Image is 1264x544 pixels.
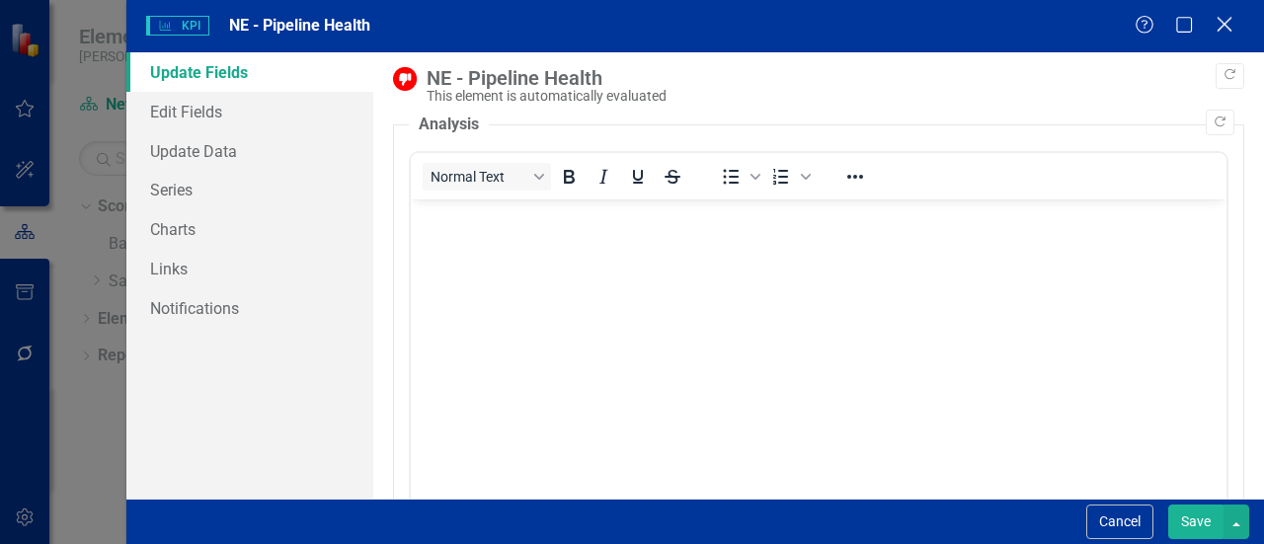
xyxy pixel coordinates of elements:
a: Edit Fields [126,92,373,131]
div: NE - Pipeline Health [427,67,1234,89]
button: Underline [621,163,655,191]
button: Cancel [1086,505,1153,539]
a: Series [126,170,373,209]
button: Reveal or hide additional toolbar items [838,163,872,191]
legend: Analysis [409,114,489,136]
div: Numbered list [764,163,814,191]
button: Bold [552,163,586,191]
button: Strikethrough [656,163,689,191]
span: NE - Pipeline Health [229,16,370,35]
button: Block Normal Text [423,163,551,191]
img: Below Target [393,67,417,91]
iframe: Rich Text Area [411,199,1226,544]
button: Italic [587,163,620,191]
a: Notifications [126,288,373,328]
a: Links [126,249,373,288]
a: Update Data [126,131,373,171]
a: Update Fields [126,52,373,92]
div: Bullet list [714,163,763,191]
span: KPI [146,16,209,36]
button: Save [1168,505,1224,539]
div: This element is automatically evaluated [427,89,1234,104]
span: Normal Text [431,169,527,185]
a: Charts [126,209,373,249]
